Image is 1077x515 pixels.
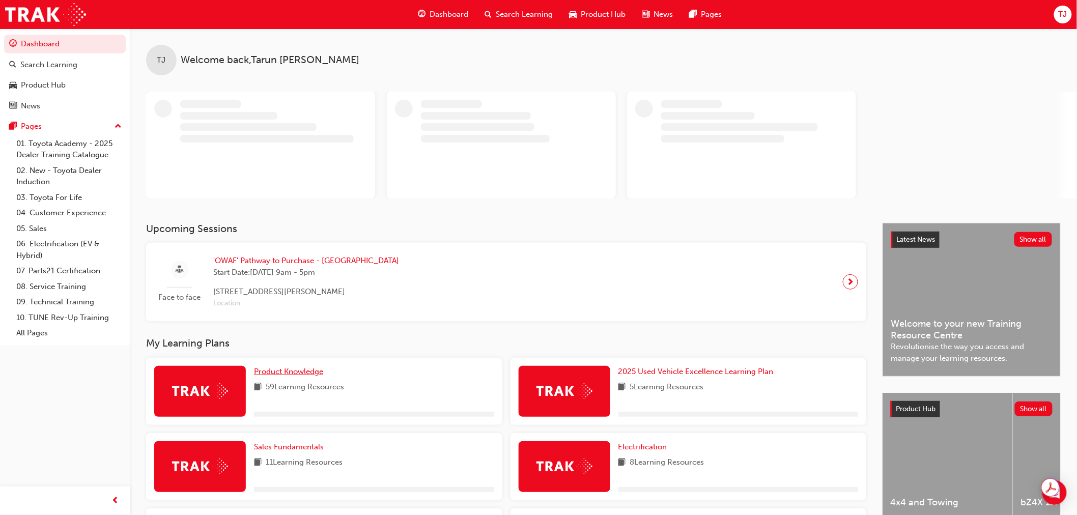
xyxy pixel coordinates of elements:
button: Show all [1015,402,1053,416]
a: 08. Service Training [12,279,126,295]
span: search-icon [9,61,16,70]
span: Product Knowledge [254,367,323,376]
a: news-iconNews [634,4,682,25]
span: search-icon [485,8,492,21]
img: Trak [172,383,228,399]
span: 8 Learning Resources [630,456,704,469]
span: TJ [157,54,166,66]
h3: Upcoming Sessions [146,223,866,235]
span: book-icon [618,381,626,394]
span: next-icon [847,275,855,289]
a: All Pages [12,325,126,341]
a: pages-iconPages [682,4,730,25]
span: 'OWAF' Pathway to Purchase - [GEOGRAPHIC_DATA] [213,255,399,267]
div: News [21,100,40,112]
button: TJ [1054,6,1072,23]
span: 59 Learning Resources [266,381,344,394]
button: Pages [4,117,126,136]
span: Electrification [618,442,667,451]
span: book-icon [254,381,262,394]
a: Product Knowledge [254,366,327,378]
span: TJ [1059,9,1067,20]
img: Trak [172,459,228,474]
span: Product Hub [896,405,936,413]
span: 11 Learning Resources [266,456,343,469]
a: Search Learning [4,55,126,74]
span: Welcome back , Tarun [PERSON_NAME] [181,54,359,66]
a: 10. TUNE Rev-Up Training [12,310,126,326]
a: 01. Toyota Academy - 2025 Dealer Training Catalogue [12,136,126,163]
a: 2025 Used Vehicle Excellence Learning Plan [618,366,778,378]
span: Search Learning [496,9,553,20]
span: 5 Learning Resources [630,381,704,394]
span: Revolutionise the way you access and manage your learning resources. [891,341,1052,364]
a: 09. Technical Training [12,294,126,310]
span: prev-icon [112,495,120,507]
a: 03. Toyota For Life [12,190,126,206]
h3: My Learning Plans [146,337,866,349]
span: Pages [701,9,722,20]
a: 04. Customer Experience [12,205,126,221]
a: Sales Fundamentals [254,441,328,453]
button: DashboardSearch LearningProduct HubNews [4,33,126,117]
a: car-iconProduct Hub [561,4,634,25]
a: guage-iconDashboard [410,4,477,25]
a: Electrification [618,441,671,453]
a: Latest NewsShow all [891,232,1052,248]
span: book-icon [618,456,626,469]
span: Dashboard [430,9,469,20]
a: News [4,97,126,116]
span: up-icon [115,120,122,133]
span: guage-icon [9,40,17,49]
span: guage-icon [418,8,426,21]
span: Product Hub [581,9,626,20]
a: Dashboard [4,35,126,53]
span: Sales Fundamentals [254,442,324,451]
a: 06. Electrification (EV & Hybrid) [12,236,126,263]
span: Face to face [154,292,205,303]
span: news-icon [9,102,17,111]
a: 05. Sales [12,221,126,237]
span: car-icon [9,81,17,90]
span: 2025 Used Vehicle Excellence Learning Plan [618,367,774,376]
a: Latest NewsShow allWelcome to your new Training Resource CentreRevolutionise the way you access a... [883,223,1061,377]
span: book-icon [254,456,262,469]
span: 4x4 and Towing [891,497,1004,508]
img: Trak [536,383,592,399]
img: Trak [5,3,86,26]
div: Product Hub [21,79,66,91]
span: News [654,9,673,20]
span: Location [213,298,399,309]
a: 07. Parts21 Certification [12,263,126,279]
img: Trak [536,459,592,474]
div: Search Learning [20,59,77,71]
a: Product Hub [4,76,126,95]
a: 02. New - Toyota Dealer Induction [12,163,126,190]
span: [STREET_ADDRESS][PERSON_NAME] [213,286,399,298]
span: Latest News [897,235,936,244]
button: Show all [1014,232,1053,247]
a: Face to face'OWAF' Pathway to Purchase - [GEOGRAPHIC_DATA]Start Date:[DATE] 9am - 5pm[STREET_ADDR... [154,251,858,313]
a: search-iconSearch Learning [477,4,561,25]
span: car-icon [570,8,577,21]
span: pages-icon [9,122,17,131]
span: Welcome to your new Training Resource Centre [891,318,1052,341]
div: Pages [21,121,42,132]
span: sessionType_FACE_TO_FACE-icon [176,264,184,276]
span: pages-icon [690,8,697,21]
a: Product HubShow all [891,401,1053,417]
span: news-icon [642,8,650,21]
span: Start Date: [DATE] 9am - 5pm [213,267,399,278]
